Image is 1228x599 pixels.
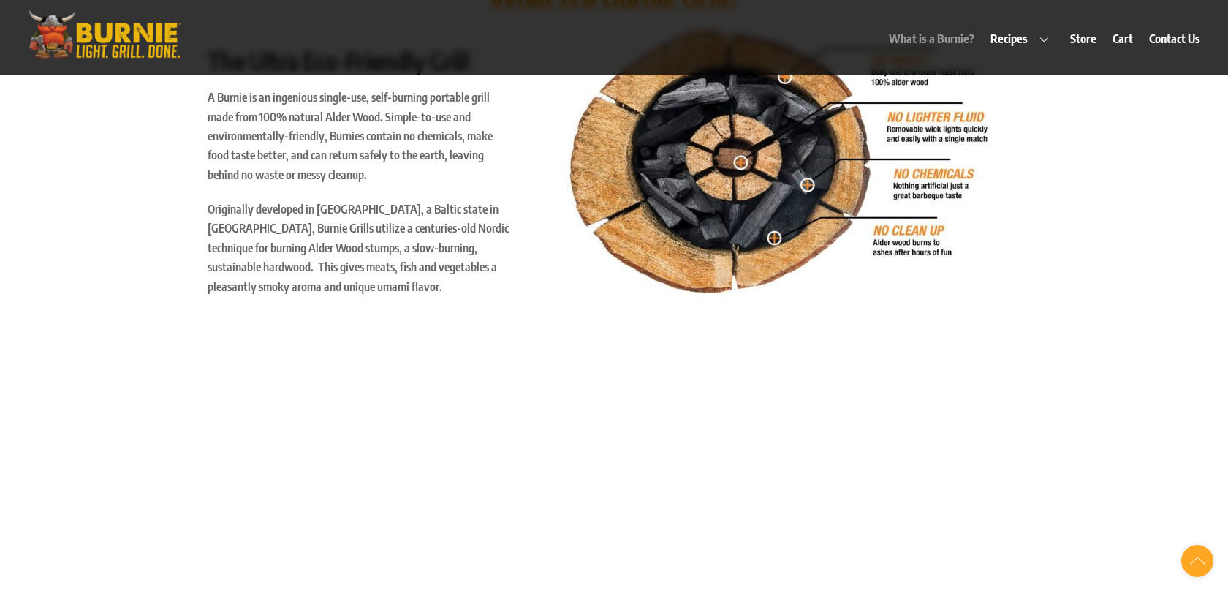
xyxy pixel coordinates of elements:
img: burniegrill.com-logo-high-res-2020110_500px [20,7,189,62]
p: Originally developed in [GEOGRAPHIC_DATA], a Baltic state in [GEOGRAPHIC_DATA], Burnie Grills uti... [208,200,513,296]
p: A Burnie is an ingenious single-use, self-burning portable grill made from 100% natural Alder Woo... [208,88,513,184]
a: Burnie Grill [20,42,189,67]
a: Contact Us [1142,22,1208,56]
a: What is a Burnie? [882,22,982,56]
a: Recipes [984,22,1061,56]
img: burniegrill.com-burnie_info-full [563,29,990,304]
a: Cart [1106,22,1140,56]
a: Store [1063,22,1103,56]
